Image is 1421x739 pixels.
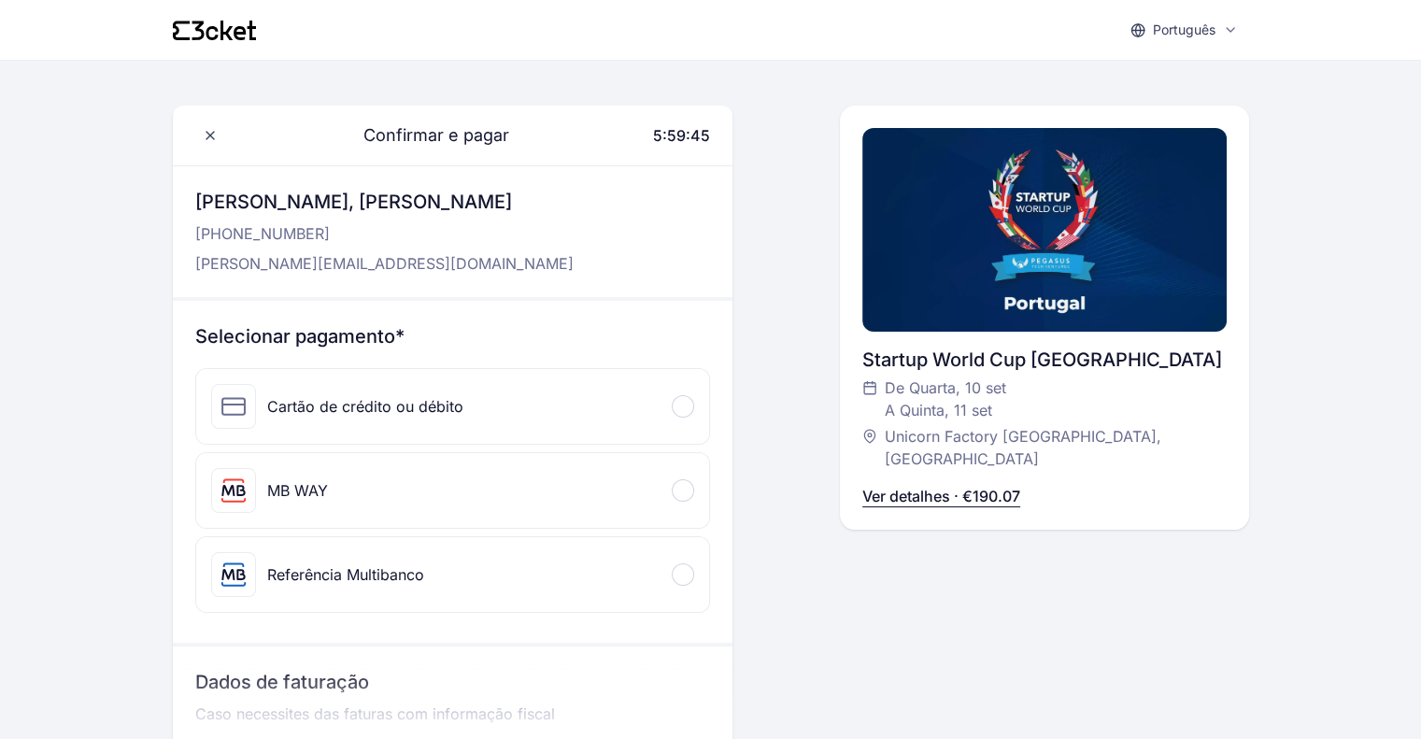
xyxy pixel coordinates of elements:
span: De Quarta, 10 set A Quinta, 11 set [885,377,1006,421]
span: Unicorn Factory [GEOGRAPHIC_DATA], [GEOGRAPHIC_DATA] [885,425,1208,470]
p: Ver detalhes · €190.07 [862,485,1020,507]
div: Startup World Cup [GEOGRAPHIC_DATA] [862,347,1227,373]
p: [PHONE_NUMBER] [195,222,574,245]
h3: [PERSON_NAME], [PERSON_NAME] [195,189,574,215]
h3: Dados de faturação [195,669,710,703]
span: Confirmar e pagar [341,122,509,149]
p: [PERSON_NAME][EMAIL_ADDRESS][DOMAIN_NAME] [195,252,574,275]
div: MB WAY [267,479,328,502]
p: Português [1153,21,1215,39]
div: Referência Multibanco [267,563,424,586]
h3: Selecionar pagamento* [195,323,710,349]
span: 5:59:45 [653,126,710,145]
div: Cartão de crédito ou débito [267,395,463,418]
